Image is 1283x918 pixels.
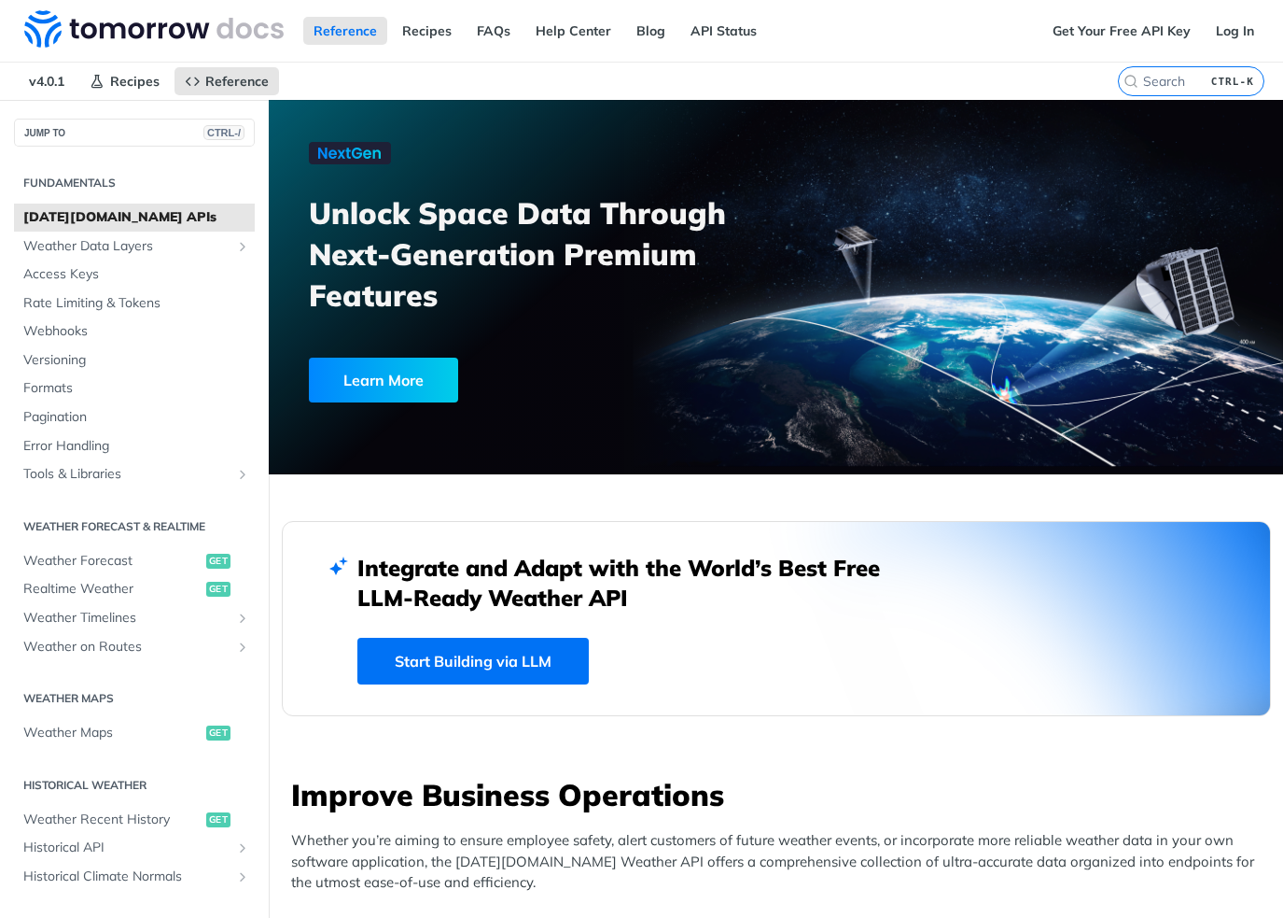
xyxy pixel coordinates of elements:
[23,580,202,599] span: Realtime Weather
[14,460,255,488] a: Tools & LibrariesShow subpages for Tools & Libraries
[14,318,255,346] a: Webhooks
[205,73,269,90] span: Reference
[24,10,284,48] img: Tomorrow.io Weather API Docs
[23,609,230,628] span: Weather Timelines
[14,119,255,147] button: JUMP TOCTRL-/
[235,869,250,884] button: Show subpages for Historical Climate Normals
[14,346,255,374] a: Versioning
[291,774,1271,815] h3: Improve Business Operations
[467,17,521,45] a: FAQs
[23,322,250,341] span: Webhooks
[23,379,250,398] span: Formats
[14,604,255,632] a: Weather TimelinesShow subpages for Weather Timelines
[14,806,255,834] a: Weather Recent Historyget
[14,175,255,191] h2: Fundamentals
[309,358,699,403] a: Learn More
[309,192,796,316] h3: Unlock Space Data Through Next-Generation Premium Features
[14,261,255,289] a: Access Keys
[14,575,255,603] a: Realtime Weatherget
[23,724,202,742] span: Weather Maps
[23,408,250,427] span: Pagination
[174,67,279,95] a: Reference
[309,142,391,164] img: NextGen
[1206,72,1259,91] kbd: CTRL-K
[79,67,170,95] a: Recipes
[23,839,230,857] span: Historical API
[1206,17,1264,45] a: Log In
[203,125,244,140] span: CTRL-/
[235,840,250,855] button: Show subpages for Historical API
[19,67,75,95] span: v4.0.1
[206,726,230,741] span: get
[23,868,230,886] span: Historical Climate Normals
[235,239,250,254] button: Show subpages for Weather Data Layers
[14,690,255,707] h2: Weather Maps
[357,638,589,685] a: Start Building via LLM
[23,351,250,370] span: Versioning
[309,358,458,403] div: Learn More
[14,518,255,535] h2: Weather Forecast & realtime
[235,640,250,655] button: Show subpages for Weather on Routes
[14,633,255,661] a: Weather on RoutesShow subpages for Weather on Routes
[525,17,621,45] a: Help Center
[110,73,160,90] span: Recipes
[357,553,908,613] h2: Integrate and Adapt with the World’s Best Free LLM-Ready Weather API
[14,834,255,862] a: Historical APIShow subpages for Historical API
[1123,74,1138,89] svg: Search
[235,467,250,482] button: Show subpages for Tools & Libraries
[392,17,462,45] a: Recipes
[23,638,230,657] span: Weather on Routes
[14,403,255,431] a: Pagination
[14,547,255,575] a: Weather Forecastget
[206,582,230,597] span: get
[206,554,230,569] span: get
[14,204,255,232] a: [DATE][DOMAIN_NAME] APIs
[303,17,387,45] a: Reference
[14,863,255,891] a: Historical Climate NormalsShow subpages for Historical Climate Normals
[14,777,255,794] h2: Historical Weather
[23,294,250,313] span: Rate Limiting & Tokens
[1042,17,1201,45] a: Get Your Free API Key
[626,17,676,45] a: Blog
[23,237,230,256] span: Weather Data Layers
[23,811,202,829] span: Weather Recent History
[14,233,255,261] a: Weather Data LayersShow subpages for Weather Data Layers
[14,432,255,460] a: Error Handling
[206,812,230,827] span: get
[14,374,255,403] a: Formats
[680,17,767,45] a: API Status
[23,437,250,456] span: Error Handling
[235,611,250,626] button: Show subpages for Weather Timelines
[291,830,1271,894] p: Whether you’re aiming to ensure employee safety, alert customers of future weather events, or inc...
[23,465,230,484] span: Tools & Libraries
[23,265,250,284] span: Access Keys
[14,719,255,747] a: Weather Mapsget
[23,552,202,571] span: Weather Forecast
[14,290,255,318] a: Rate Limiting & Tokens
[23,208,250,227] span: [DATE][DOMAIN_NAME] APIs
